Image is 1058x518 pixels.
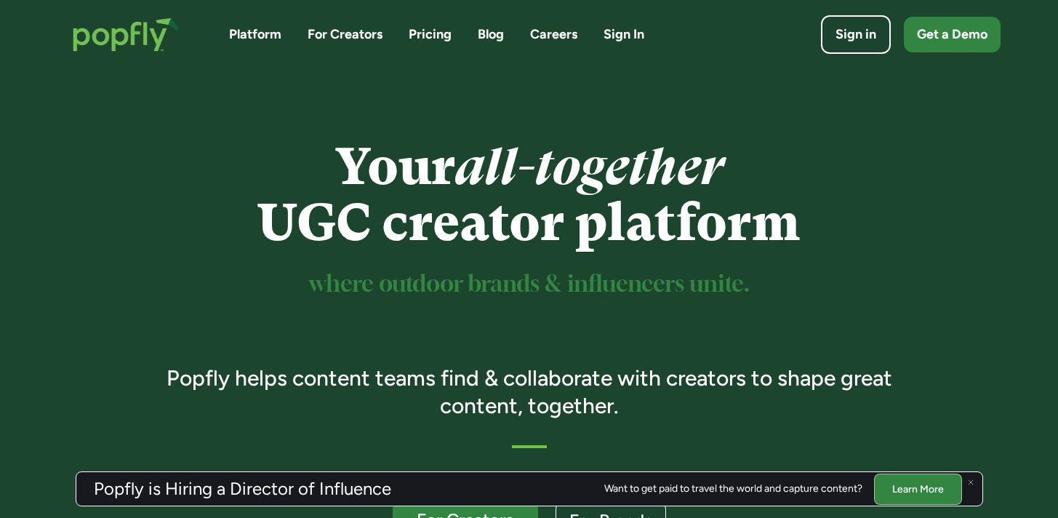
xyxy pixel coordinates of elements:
a: Platform [229,25,281,44]
div: Get a Demo [917,25,987,44]
h3: Popfly is Hiring a Director of Influence [94,480,391,498]
h3: Popfly helps content teams find & collaborate with creators to shape great content, together. [145,364,913,419]
a: Get a Demo [904,17,1001,52]
a: home [58,3,194,66]
a: Blog [478,25,504,44]
a: For Creators [308,25,382,44]
div: Sign in [835,25,876,44]
a: Learn More [874,473,962,504]
div: Want to get paid to travel the world and capture content? [604,483,862,495]
a: Careers [530,25,577,44]
a: Pricing [409,25,452,44]
h1: Your UGC creator platform [145,139,913,251]
sup: where outdoor brands & influencers unite. [309,274,750,296]
em: all-together [455,138,724,196]
a: Sign in [821,15,891,54]
a: Sign In [604,25,644,44]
